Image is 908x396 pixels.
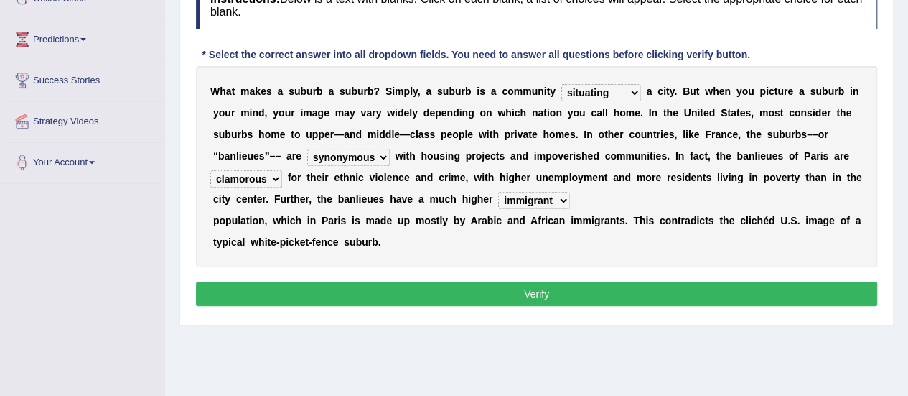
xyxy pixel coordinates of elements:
[242,150,248,162] b: e
[379,129,385,140] b: d
[289,86,294,97] b: s
[250,107,253,119] b: i
[613,107,619,119] b: h
[344,129,350,140] b: a
[273,107,279,119] b: y
[715,129,721,140] b: a
[575,129,578,140] b: .
[324,129,330,140] b: e
[490,129,493,140] b: t
[317,107,324,119] b: g
[538,86,544,97] b: n
[759,86,766,97] b: p
[279,107,285,119] b: o
[240,86,249,97] b: m
[801,129,807,140] b: s
[719,86,724,97] b: e
[538,107,543,119] b: a
[313,86,317,97] b: r
[441,107,447,119] b: e
[815,86,822,97] b: u
[807,129,813,140] b: –
[357,86,364,97] b: u
[584,129,586,140] b: I
[363,86,367,97] b: r
[550,86,556,97] b: y
[732,129,738,140] b: e
[294,129,301,140] b: o
[271,129,279,140] b: m
[237,129,240,140] b: r
[586,129,593,140] b: n
[487,129,490,140] b: i
[459,129,465,140] b: p
[626,107,635,119] b: m
[376,107,382,119] b: y
[423,107,430,119] b: d
[312,129,319,140] b: p
[766,86,769,97] b: i
[789,107,795,119] b: c
[614,129,619,140] b: e
[791,129,795,140] b: r
[366,107,372,119] b: a
[240,107,249,119] b: m
[395,107,398,119] b: i
[635,107,640,119] b: e
[479,129,487,140] b: w
[398,107,404,119] b: d
[640,107,643,119] b: .
[231,107,235,119] b: r
[653,129,657,140] b: t
[656,129,660,140] b: r
[598,129,604,140] b: o
[247,129,253,140] b: s
[517,129,523,140] b: v
[265,129,271,140] b: o
[738,129,741,140] b: ,
[780,107,783,119] b: t
[713,86,719,97] b: h
[409,107,412,119] b: l
[350,129,356,140] b: n
[573,107,579,119] b: o
[355,129,362,140] b: d
[312,107,318,119] b: a
[505,107,512,119] b: h
[795,107,801,119] b: o
[853,86,859,97] b: n
[721,129,727,140] b: n
[774,86,778,97] b: t
[787,86,793,97] b: e
[453,107,459,119] b: d
[828,86,834,97] b: u
[596,107,602,119] b: a
[619,129,623,140] b: r
[351,86,357,97] b: b
[727,107,731,119] b: t
[285,107,291,119] b: u
[824,129,828,140] b: r
[746,129,750,140] b: t
[510,129,514,140] b: r
[497,107,505,119] b: w
[591,107,596,119] b: c
[291,107,294,119] b: r
[462,107,468,119] b: n
[556,107,562,119] b: n
[731,107,736,119] b: a
[815,107,822,119] b: d
[818,129,824,140] b: o
[461,86,464,97] b: r
[546,86,550,97] b: t
[648,107,651,119] b: I
[685,129,688,140] b: i
[741,86,748,97] b: o
[449,86,455,97] b: b
[724,86,731,97] b: n
[564,129,570,140] b: e
[360,107,366,119] b: v
[674,86,677,97] b: .
[779,129,785,140] b: b
[443,86,449,97] b: u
